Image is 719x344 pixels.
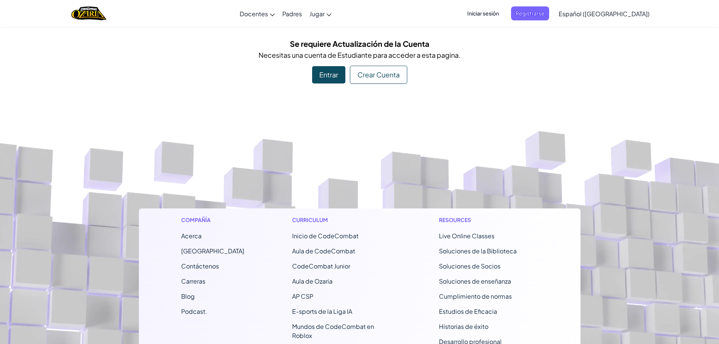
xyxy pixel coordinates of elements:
[181,232,202,240] a: Acerca
[292,307,352,315] a: E-sports de la Liga IA
[71,6,106,21] a: Ozaria by CodeCombat logo
[439,322,488,330] a: Historias de éxito
[181,247,244,255] a: [GEOGRAPHIC_DATA]
[306,3,335,24] a: Jugar
[181,307,207,315] a: Podcast.
[309,10,325,18] span: Jugar
[292,292,313,300] a: AP CSP
[181,216,244,224] h1: Compañía
[181,292,195,300] a: Blog
[292,247,355,255] a: Aula de CodeCombat
[439,216,538,224] h1: Resources
[292,216,391,224] h1: Curriculum
[511,6,549,20] button: Registrarse
[279,3,306,24] a: Padres
[439,292,512,300] a: Cumplimiento de normas
[292,232,359,240] span: Inicio de CodeCombat
[439,232,494,240] a: Live Online Classes
[292,322,374,339] a: Mundos de CodeCombat en Roblox
[555,3,653,24] a: Español ([GEOGRAPHIC_DATA])
[350,66,407,84] div: Crear Cuenta
[439,277,511,285] a: Soluciones de enseñanza
[292,277,333,285] a: Aula de Ozaria
[145,49,575,60] p: Necesitas una cuenta de Estudiante para acceder a esta pagina.
[292,262,350,270] a: CodeCombat Junior
[71,6,106,21] img: Home
[312,66,345,83] div: Entrar
[439,247,517,255] a: Soluciones de la Biblioteca
[236,3,279,24] a: Docentes
[559,10,650,18] span: Español ([GEOGRAPHIC_DATA])
[181,277,205,285] a: Carreras
[463,6,503,20] button: Iniciar sesión
[439,307,497,315] a: Estudios de Eficacia
[145,38,575,49] h5: Se requiere Actualización de la Cuenta
[181,262,219,270] span: Contáctenos
[240,10,268,18] span: Docentes
[439,262,500,270] a: Soluciones de Socios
